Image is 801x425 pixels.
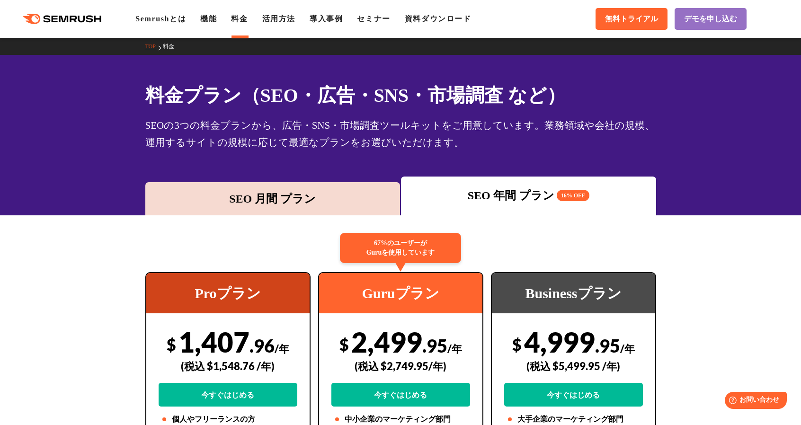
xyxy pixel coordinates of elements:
[447,342,462,355] span: /年
[200,15,217,23] a: 機能
[163,43,181,50] a: 料金
[504,325,643,407] div: 4,999
[135,15,186,23] a: Semrushとは
[145,81,656,109] h1: 料金プラン（SEO・広告・SNS・市場調査 など）
[331,383,470,407] a: 今すぐはじめる
[150,190,396,207] div: SEO 月間 プラン
[557,190,589,201] span: 16% OFF
[405,15,472,23] a: 資料ダウンロード
[145,117,656,151] div: SEOの3つの料金プランから、広告・SNS・市場調査ツールキットをご用意しています。業務領域や会社の規模、運用するサイトの規模に応じて最適なプランをお選びいただけます。
[684,14,737,24] span: デモを申し込む
[620,342,635,355] span: /年
[492,273,655,313] div: Businessプラン
[504,414,643,425] li: 大手企業のマーケティング部門
[331,414,470,425] li: 中小企業のマーケティング部門
[331,349,470,383] div: (税込 $2,749.95/年)
[167,335,176,354] span: $
[275,342,289,355] span: /年
[159,414,297,425] li: 個人やフリーランスの方
[717,388,791,415] iframe: Help widget launcher
[504,383,643,407] a: 今すぐはじめる
[596,8,667,30] a: 無料トライアル
[159,383,297,407] a: 今すぐはじめる
[406,187,651,204] div: SEO 年間 プラン
[340,233,461,263] div: 67%のユーザーが Guruを使用しています
[605,14,658,24] span: 無料トライアル
[595,335,620,356] span: .95
[159,325,297,407] div: 1,407
[504,349,643,383] div: (税込 $5,499.95 /年)
[146,273,310,313] div: Proプラン
[422,335,447,356] span: .95
[319,273,482,313] div: Guruプラン
[310,15,343,23] a: 導入事例
[231,15,248,23] a: 料金
[145,43,163,50] a: TOP
[331,325,470,407] div: 2,499
[262,15,295,23] a: 活用方法
[339,335,349,354] span: $
[249,335,275,356] span: .96
[675,8,747,30] a: デモを申し込む
[357,15,390,23] a: セミナー
[512,335,522,354] span: $
[159,349,297,383] div: (税込 $1,548.76 /年)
